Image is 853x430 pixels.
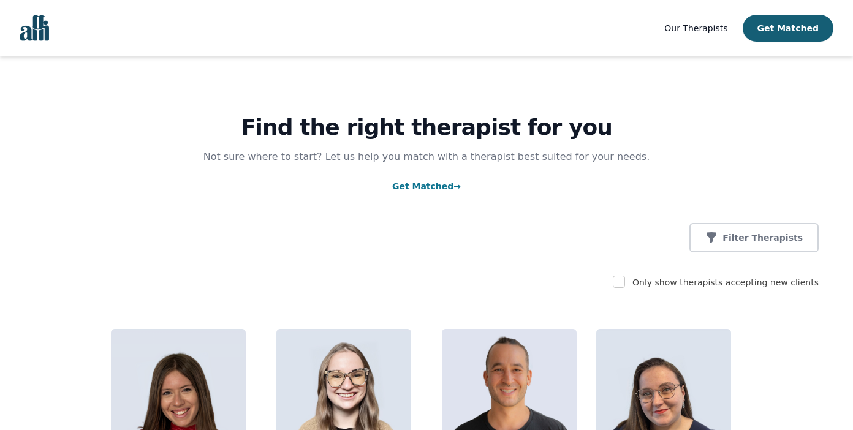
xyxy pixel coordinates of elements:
span: → [453,181,461,191]
span: Our Therapists [664,23,727,33]
button: Get Matched [743,15,833,42]
h1: Find the right therapist for you [34,115,819,140]
p: Not sure where to start? Let us help you match with a therapist best suited for your needs. [191,149,662,164]
a: Our Therapists [664,21,727,36]
img: alli logo [20,15,49,41]
p: Filter Therapists [722,232,803,244]
a: Get Matched [392,181,461,191]
button: Filter Therapists [689,223,819,252]
label: Only show therapists accepting new clients [632,277,819,287]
